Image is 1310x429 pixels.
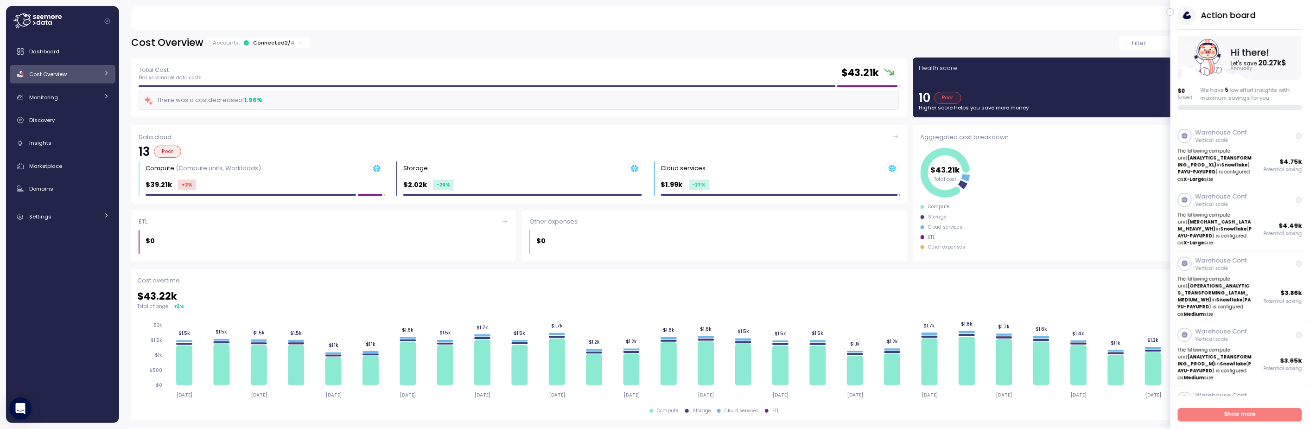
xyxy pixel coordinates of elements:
[403,179,427,190] p: $2.02k
[663,327,674,333] tspan: $1.6k
[131,210,516,262] a: ETL$0
[29,116,55,124] span: Discovery
[325,392,342,398] tspan: [DATE]
[589,339,600,346] tspan: $1.2k
[772,392,789,398] tspan: [DATE]
[9,397,32,420] div: Open Intercom Messenger
[1070,392,1087,398] tspan: [DATE]
[1036,327,1047,333] tspan: $1.6k
[154,352,162,359] tspan: $1k
[1178,283,1250,303] strong: (OPERATIONS_ANALYTICS_TRANSFORMING_LATAM_MEDIUM_WH)
[928,224,962,231] div: Cloud services
[1145,392,1161,398] tspan: [DATE]
[10,157,115,175] a: Marketplace
[29,48,59,55] span: Dashboard
[400,392,416,398] tspan: [DATE]
[176,164,261,173] p: (Compute units, Workloads)
[10,179,115,198] a: Domains
[725,408,759,414] div: Cloud services
[139,146,150,158] p: 13
[935,92,962,104] div: Poor
[1178,211,1253,247] p: The following compute unit in ( ) is configured as size
[1184,375,1205,381] strong: Medium
[922,392,938,398] tspan: [DATE]
[514,330,525,336] tspan: $1.5k
[1178,219,1252,232] strong: (MERCHANT_CASH_LATAM_HEAVY_WH)
[137,276,180,285] p: Cost overtime
[1196,265,1248,272] p: Vertical scale
[29,213,51,220] span: Settings
[1259,58,1287,68] tspan: 20.27k $
[1196,336,1248,343] p: Vertical scale
[1170,251,1310,322] a: Warehouse Conf.Vertical scaleThe following compute unit(OPERATIONS_ANALYTICS_TRANSFORMING_LATAM_M...
[207,38,310,48] div: Accounts:Connected2/4
[536,236,546,246] p: $0
[131,125,907,203] a: Data cloud13PoorCompute (Compute units, Workloads)$39.21k+2%Storage $2.02k-26%Cloud services $1.9...
[146,236,155,246] p: $0
[847,392,863,398] tspan: [DATE]
[1132,38,1146,48] p: Filter
[10,65,115,83] a: Cost Overview
[1119,36,1172,50] button: Filter
[102,18,113,25] button: Collapse navigation
[1147,337,1158,343] tspan: $1.2k
[29,139,51,147] span: Insights
[1196,391,1248,400] p: Warehouse Conf.
[403,164,428,173] div: Storage
[146,179,172,190] p: $39.21k
[1178,95,1193,101] p: Saved
[253,330,265,336] tspan: $1.5k
[1217,297,1243,303] strong: Snowflake
[366,341,375,347] tspan: $1.1k
[1178,147,1253,183] p: The following compute unit in ( ) is configured as size
[919,104,1292,111] p: Higher score helps you save more money
[10,134,115,153] a: Insights
[934,176,956,182] tspan: Total cost
[402,327,413,333] tspan: $1.6k
[1264,298,1303,305] p: Potential saving
[549,392,565,398] tspan: [DATE]
[928,204,950,210] div: Compute
[1196,192,1248,201] p: Warehouse Conf.
[245,96,263,105] div: 1.96 %
[10,88,115,107] a: Monitoring
[931,165,960,175] tspan: $43.21k
[1264,231,1303,237] p: Potential saving
[998,324,1010,330] tspan: $1.7k
[775,331,786,337] tspan: $1.5k
[1073,331,1085,337] tspan: $1.4k
[139,133,899,142] div: Data cloud
[1225,409,1256,421] span: Show more
[1196,201,1248,208] p: Vertical scale
[887,339,898,345] tspan: $1.2k
[1178,226,1253,239] strong: PAYU-PAYUPRD
[1264,166,1303,173] p: Potential saving
[29,162,62,170] span: Marketplace
[698,392,714,398] tspan: [DATE]
[928,244,965,250] div: Other expenses
[213,39,240,46] p: Accounts:
[623,392,640,398] tspan: [DATE]
[1196,128,1248,137] p: Warehouse Conf.
[290,330,302,336] tspan: $1.5k
[961,321,973,327] tspan: $1.8k
[921,133,1291,142] div: Aggregated cost breakdown
[10,207,115,226] a: Settings
[144,95,263,106] div: There was a cost decrease of
[139,65,202,75] p: Total Cost
[178,179,196,190] div: +2 %
[154,146,181,158] div: Poor
[153,322,162,328] tspan: $2k
[1184,240,1205,246] strong: X-Large
[529,217,899,226] div: Other expenses
[919,92,931,104] p: 10
[155,382,162,388] tspan: $0
[661,179,683,190] p: $1.99k
[328,343,338,349] tspan: $1.1k
[661,164,706,173] div: Cloud services
[1178,408,1303,422] a: Show more
[996,392,1012,398] tspan: [DATE]
[1222,162,1248,168] strong: Snowflake
[177,303,184,310] div: 2 %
